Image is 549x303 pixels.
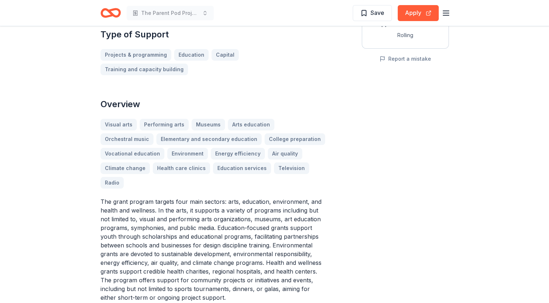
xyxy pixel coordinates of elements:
div: Rolling [368,31,443,40]
a: Home [101,4,121,21]
a: Projects & programming [101,49,171,61]
button: Save [353,5,392,21]
a: Capital [212,49,239,61]
span: The Parent Pod Project: Empowering Families at [GEOGRAPHIC_DATA] [141,9,199,17]
p: The grant program targets four main sectors: arts, education, environment, and health and wellnes... [101,197,327,302]
a: Education [174,49,209,61]
button: The Parent Pod Project: Empowering Families at [GEOGRAPHIC_DATA] [127,6,214,20]
h2: Type of Support [101,29,327,40]
span: Save [370,8,384,17]
a: Training and capacity building [101,64,188,75]
button: Apply [398,5,439,21]
h2: Overview [101,98,327,110]
button: Report a mistake [380,54,431,63]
